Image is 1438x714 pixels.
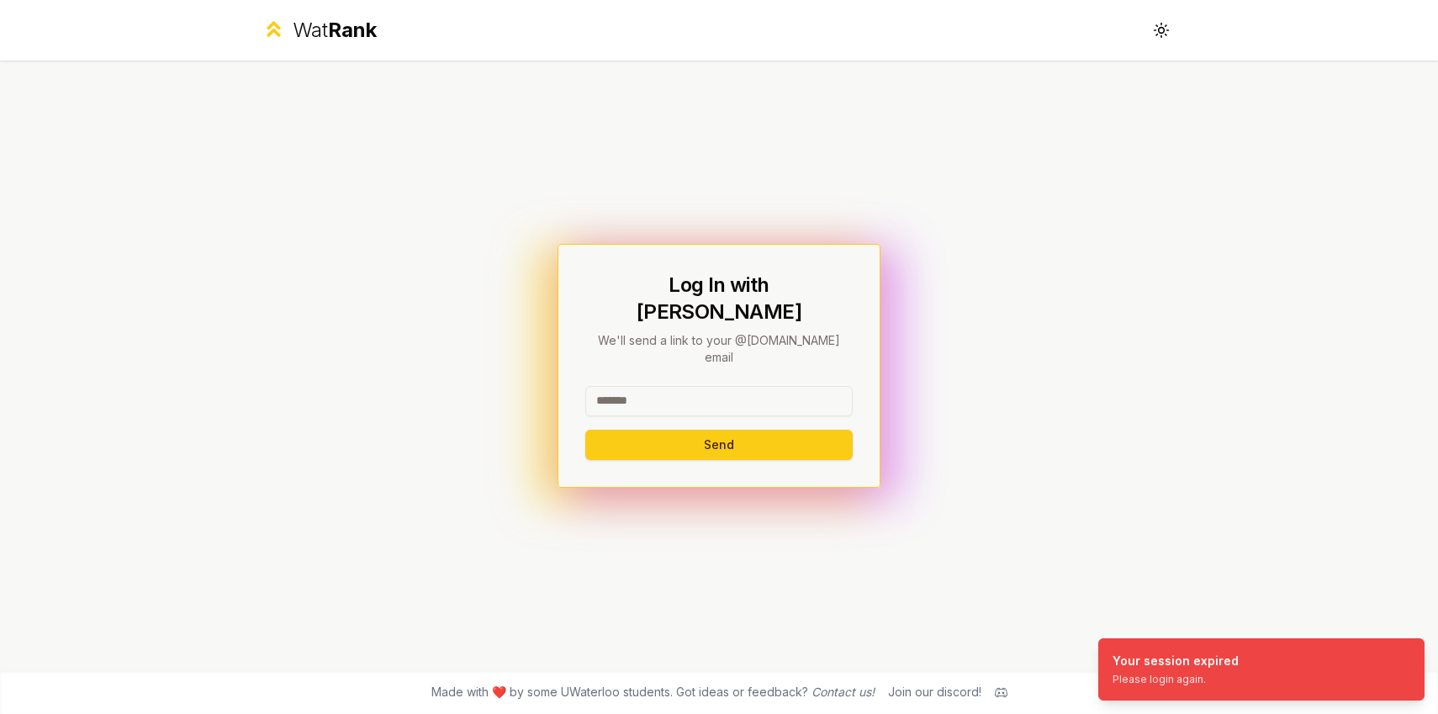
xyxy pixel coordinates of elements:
[1113,653,1239,669] div: Your session expired
[585,272,853,325] h1: Log In with [PERSON_NAME]
[1113,673,1239,686] div: Please login again.
[585,332,853,366] p: We'll send a link to your @[DOMAIN_NAME] email
[293,17,377,44] div: Wat
[262,17,377,44] a: WatRank
[888,684,981,701] div: Join our discord!
[431,684,875,701] span: Made with ❤️ by some UWaterloo students. Got ideas or feedback?
[328,18,377,42] span: Rank
[812,685,875,699] a: Contact us!
[585,430,853,460] button: Send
